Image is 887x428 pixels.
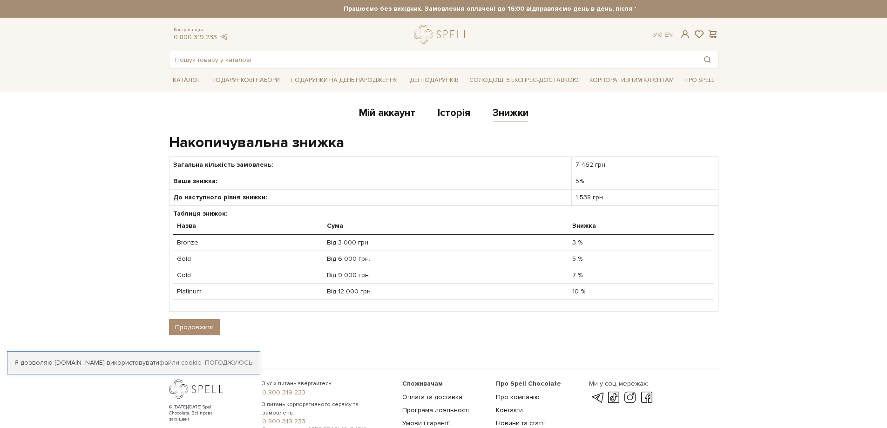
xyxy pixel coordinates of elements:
a: logo [414,25,472,44]
a: Програма лояльності [402,406,469,414]
a: tik-tok [606,392,622,403]
span: Консультація: [174,27,229,33]
span: Ідеї подарунків [405,73,462,88]
a: instagram [622,392,638,403]
a: файли cookie [159,359,202,367]
span: Про Spell [681,73,718,88]
strong: Ваша знижка: [173,177,217,185]
td: 1 538 грн. [572,190,718,206]
a: Оплата та доставка [402,393,462,401]
td: 5% [572,173,718,189]
span: Про Spell Chocolate [496,380,561,387]
a: Корпоративним клієнтам [586,72,677,88]
span: | [661,31,663,39]
a: Історія [438,107,470,122]
a: 0 800 319 233 [174,33,217,41]
span: Подарункові набори [208,73,284,88]
strong: Назва [177,222,196,230]
a: Солодощі з експрес-доставкою [466,72,582,88]
strong: Загальна кількість замовлень: [173,161,273,169]
td: Gold [173,267,323,284]
td: Від 6 000 грн. [323,251,569,267]
td: Platinum [173,284,323,300]
td: Gold [173,251,323,267]
a: Продовжити [169,319,220,335]
h1: Накопичувальна знижка [169,133,718,153]
strong: Працюємо без вихідних. Замовлення оплачені до 16:00 відправляємо день в день, після 16:00 - насту... [251,5,801,13]
div: Я дозволяю [DOMAIN_NAME] використовувати [7,359,260,367]
strong: До наступного рівня знижки: [173,193,267,201]
a: telegram [589,392,605,403]
span: Подарунки на День народження [287,73,401,88]
a: Контакти [496,406,523,414]
td: 7 % [569,267,714,284]
a: 0 800 319 233 [262,417,391,426]
a: Про компанію [496,393,540,401]
span: Каталог [169,73,204,88]
span: З усіх питань звертайтесь: [262,380,391,388]
a: En [664,31,673,39]
div: Ук [653,31,673,39]
td: Bronze [173,234,323,251]
span: Споживачам [402,380,443,387]
strong: Знижка [572,222,596,230]
a: Мій аккаунт [359,107,415,122]
div: Ми у соц. мережах: [589,380,654,388]
a: Новини та статті [496,419,545,427]
a: Знижки [493,107,528,122]
td: 10 % [569,284,714,300]
button: Пошук товару у каталозі [697,51,718,68]
td: Від 9 000 грн. [323,267,569,284]
input: Пошук товару у каталозі [169,51,697,68]
a: facebook [639,392,655,403]
td: Від 3 000 грн. [323,234,569,251]
span: З питань корпоративного сервісу та замовлень: [262,401,391,417]
a: Погоджуюсь [205,359,252,367]
td: 7 462 грн. [572,156,718,173]
a: 0 800 319 233 [262,388,391,397]
td: Від 12 000 грн. [323,284,569,300]
a: telegram [219,33,229,41]
div: © [DATE]-[DATE] Spell Chocolate. Всі права захищені [169,404,232,422]
td: 5 % [569,251,714,267]
strong: Сума [327,222,343,230]
strong: Таблиця знижок: [173,210,227,217]
a: Умови і гарантії [402,419,450,427]
td: 3 % [569,234,714,251]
